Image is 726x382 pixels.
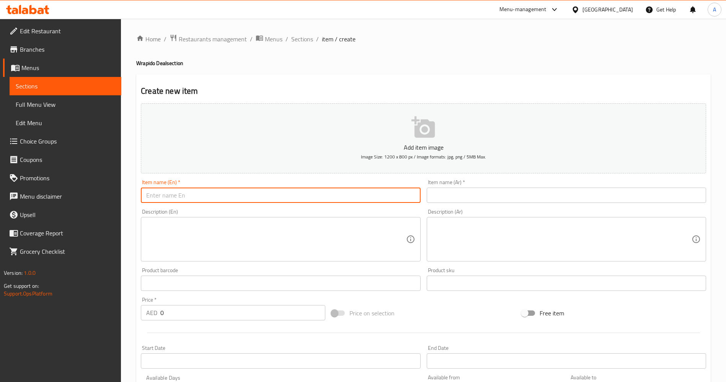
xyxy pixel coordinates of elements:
[10,77,121,95] a: Sections
[141,188,420,203] input: Enter name En
[582,5,633,14] div: [GEOGRAPHIC_DATA]
[24,268,36,278] span: 1.0.0
[136,34,161,44] a: Home
[361,152,486,161] span: Image Size: 1200 x 800 px / Image formats: jpg, png / 5MB Max.
[16,100,115,109] span: Full Menu View
[20,155,115,164] span: Coupons
[20,229,115,238] span: Coverage Report
[256,34,282,44] a: Menus
[160,305,325,320] input: Please enter price
[20,210,115,219] span: Upsell
[349,309,395,318] span: Price on selection
[3,40,121,59] a: Branches
[265,34,282,44] span: Menus
[322,34,356,44] span: item / create
[164,34,166,44] li: /
[3,132,121,150] a: Choice Groups
[427,276,706,291] input: Please enter product sku
[4,268,23,278] span: Version:
[16,118,115,127] span: Edit Menu
[4,289,52,299] a: Support.OpsPlatform
[20,26,115,36] span: Edit Restaurant
[3,224,121,242] a: Coverage Report
[3,187,121,206] a: Menu disclaimer
[10,95,121,114] a: Full Menu View
[153,143,694,152] p: Add item image
[20,137,115,146] span: Choice Groups
[316,34,319,44] li: /
[250,34,253,44] li: /
[16,82,115,91] span: Sections
[291,34,313,44] a: Sections
[427,188,706,203] input: Enter name Ar
[3,22,121,40] a: Edit Restaurant
[141,103,706,173] button: Add item imageImage Size: 1200 x 800 px / Image formats: jpg, png / 5MB Max.
[4,281,39,291] span: Get support on:
[21,63,115,72] span: Menus
[3,242,121,261] a: Grocery Checklist
[170,34,247,44] a: Restaurants management
[136,34,711,44] nav: breadcrumb
[20,192,115,201] span: Menu disclaimer
[3,150,121,169] a: Coupons
[141,85,706,97] h2: Create new item
[3,206,121,224] a: Upsell
[713,5,716,14] span: A
[179,34,247,44] span: Restaurants management
[20,45,115,54] span: Branches
[136,59,711,67] h4: Wrapido Deal section
[499,5,547,14] div: Menu-management
[20,247,115,256] span: Grocery Checklist
[3,169,121,187] a: Promotions
[3,59,121,77] a: Menus
[146,308,157,317] p: AED
[20,173,115,183] span: Promotions
[141,276,420,291] input: Please enter product barcode
[540,309,564,318] span: Free item
[10,114,121,132] a: Edit Menu
[286,34,288,44] li: /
